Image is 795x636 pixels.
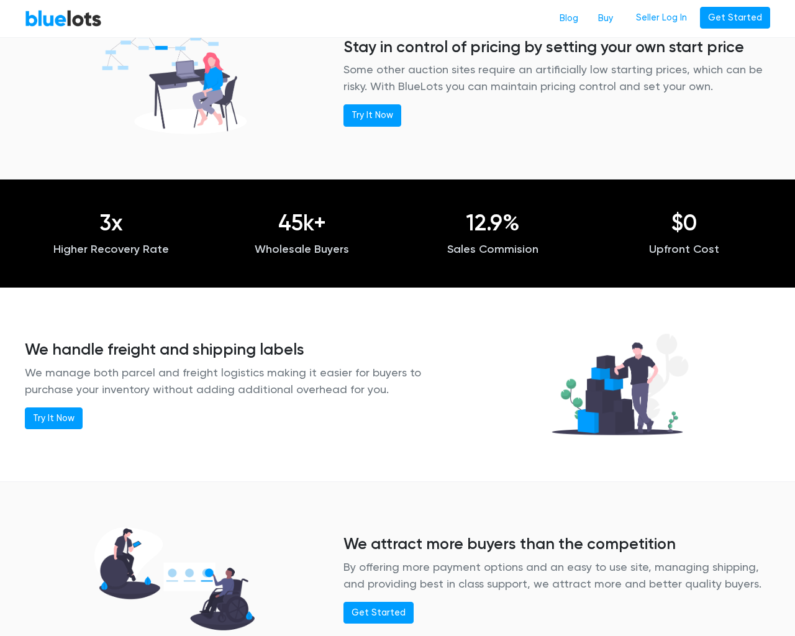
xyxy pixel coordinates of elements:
a: Get Started [700,7,770,29]
a: Try It Now [343,104,401,127]
p: By offering more payment options and an easy to use site, managing shipping, and providing best i... [343,558,771,592]
p: Upfront Cost [598,241,771,258]
h3: We attract more buyers than the competition [343,534,771,553]
h1: 12.9% [407,209,579,236]
p: We manage both parcel and freight logistics making it easier for buyers to purchase your inventor... [25,364,452,397]
a: Seller Log In [628,7,695,29]
p: Some other auction sites require an artificially low starting prices, which can be risky. With Bl... [343,61,771,94]
img: we_handle_logistics-8262bf57219a9574bef9b396911090af7d913b2d454b46cb976ca25ecd9ddb0b.png [535,322,706,447]
h3: We handle freight and shipping labels [25,340,452,358]
p: Higher Recovery Rate [25,241,198,258]
a: Blog [550,7,588,30]
h1: 45k+ [216,209,389,236]
a: Buy [588,7,623,30]
a: BlueLots [25,9,102,27]
h1: 3x [25,209,198,236]
p: Wholesale Buyers [216,241,389,258]
img: software_does_the_rest-1ace83036a4afef12fcdcdcaca3111683abf6b574c56ce50e82dc01ac4e15000.png [87,20,262,144]
p: Sales Commision [407,241,579,258]
h3: Stay in control of pricing by setting your own start price [343,37,771,56]
a: Get Started [343,602,414,624]
h1: $0 [598,209,771,236]
a: Try It Now [25,407,83,430]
